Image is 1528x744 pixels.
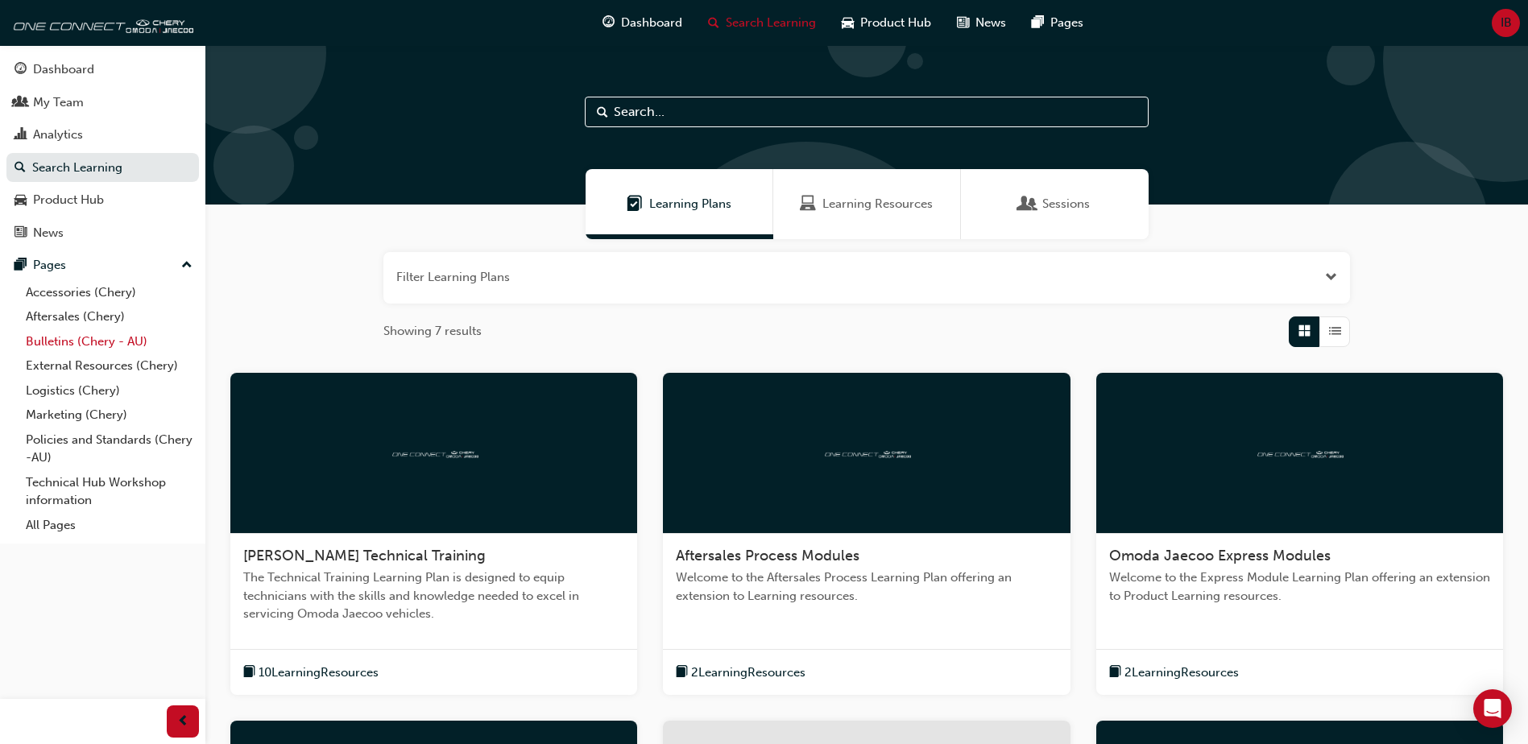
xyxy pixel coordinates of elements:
[19,280,199,305] a: Accessories (Chery)
[621,14,682,32] span: Dashboard
[1492,9,1520,37] button: IB
[6,52,199,250] button: DashboardMy TeamAnalyticsSearch LearningProduct HubNews
[663,373,1070,696] a: oneconnectAftersales Process ModulesWelcome to the Aftersales Process Learning Plan offering an e...
[14,161,26,176] span: search-icon
[1109,663,1239,683] button: book-icon2LearningResources
[1124,663,1239,682] span: 2 Learning Resources
[19,470,199,513] a: Technical Hub Workshop information
[6,88,199,118] a: My Team
[586,169,773,239] a: Learning PlansLearning Plans
[6,250,199,280] button: Pages
[33,191,104,209] div: Product Hub
[1473,689,1512,728] div: Open Intercom Messenger
[649,195,731,213] span: Learning Plans
[6,185,199,215] a: Product Hub
[181,255,193,276] span: up-icon
[800,195,816,213] span: Learning Resources
[243,547,486,564] span: [PERSON_NAME] Technical Training
[829,6,944,39] a: car-iconProduct Hub
[1255,444,1344,460] img: oneconnect
[695,6,829,39] a: search-iconSearch Learning
[33,256,66,275] div: Pages
[708,13,719,33] span: search-icon
[383,322,482,341] span: Showing 7 results
[243,663,379,683] button: book-icon10LearningResources
[822,444,911,460] img: oneconnect
[1298,322,1311,341] span: Grid
[676,568,1057,605] span: Welcome to the Aftersales Process Learning Plan offering an extension to Learning resources.
[6,55,199,85] a: Dashboard
[19,329,199,354] a: Bulletins (Chery - AU)
[390,444,478,460] img: oneconnect
[597,103,608,122] span: Search
[822,195,933,213] span: Learning Resources
[6,120,199,150] a: Analytics
[957,13,969,33] span: news-icon
[6,218,199,248] a: News
[8,6,193,39] img: oneconnect
[691,663,805,682] span: 2 Learning Resources
[676,547,859,564] span: Aftersales Process Modules
[33,224,64,242] div: News
[1325,268,1337,287] button: Open the filter
[14,128,27,143] span: chart-icon
[603,13,615,33] span: guage-icon
[19,378,199,403] a: Logistics (Chery)
[33,60,94,79] div: Dashboard
[19,403,199,428] a: Marketing (Chery)
[243,568,624,623] span: The Technical Training Learning Plan is designed to equip technicians with the skills and knowled...
[259,663,379,682] span: 10 Learning Resources
[19,353,199,378] a: External Resources (Chery)
[1501,14,1512,32] span: IB
[1096,373,1503,696] a: oneconnectOmoda Jaecoo Express ModulesWelcome to the Express Module Learning Plan offering an ext...
[590,6,695,39] a: guage-iconDashboard
[773,169,961,239] a: Learning ResourcesLearning Resources
[33,126,83,144] div: Analytics
[975,14,1006,32] span: News
[177,712,189,732] span: prev-icon
[1042,195,1090,213] span: Sessions
[1019,6,1096,39] a: pages-iconPages
[14,193,27,208] span: car-icon
[944,6,1019,39] a: news-iconNews
[1109,568,1490,605] span: Welcome to the Express Module Learning Plan offering an extension to Product Learning resources.
[19,513,199,538] a: All Pages
[961,169,1149,239] a: SessionsSessions
[19,428,199,470] a: Policies and Standards (Chery -AU)
[1109,663,1121,683] span: book-icon
[842,13,854,33] span: car-icon
[1109,547,1331,564] span: Omoda Jaecoo Express Modules
[726,14,816,32] span: Search Learning
[14,258,27,273] span: pages-icon
[14,63,27,77] span: guage-icon
[230,373,637,696] a: oneconnect[PERSON_NAME] Technical TrainingThe Technical Training Learning Plan is designed to equ...
[243,663,255,683] span: book-icon
[14,96,27,110] span: people-icon
[585,97,1149,127] input: Search...
[1329,322,1341,341] span: List
[860,14,931,32] span: Product Hub
[1032,13,1044,33] span: pages-icon
[14,226,27,241] span: news-icon
[1020,195,1036,213] span: Sessions
[676,663,688,683] span: book-icon
[1050,14,1083,32] span: Pages
[676,663,805,683] button: book-icon2LearningResources
[6,153,199,183] a: Search Learning
[33,93,84,112] div: My Team
[627,195,643,213] span: Learning Plans
[19,304,199,329] a: Aftersales (Chery)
